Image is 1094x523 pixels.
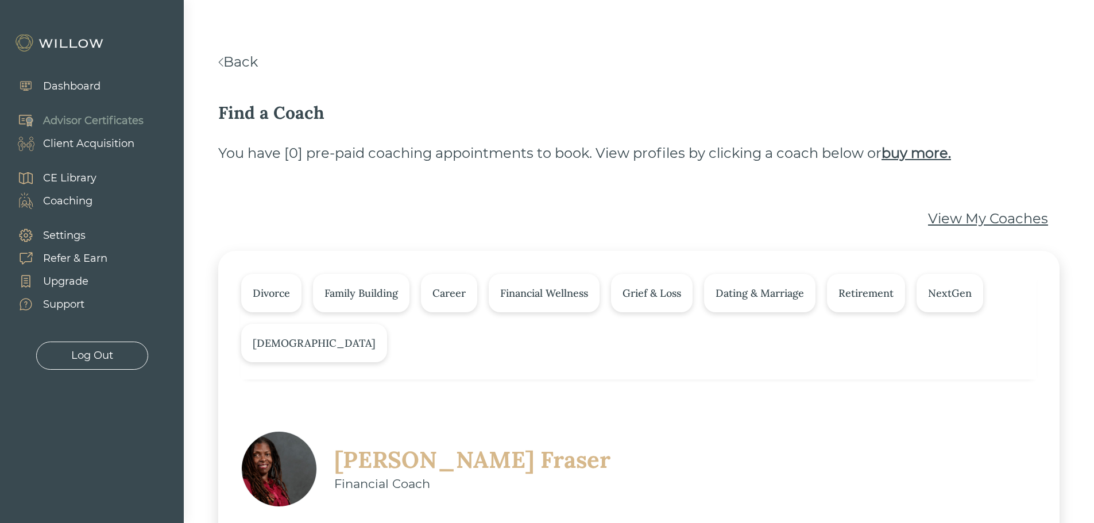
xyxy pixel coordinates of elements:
a: CE Library [6,166,96,189]
div: CE Library [43,171,96,186]
div: Dating & Marriage [716,285,804,301]
div: Support [43,297,84,312]
a: Dashboard [6,75,100,98]
a: Advisor Certificates [6,109,144,132]
div: Grief & Loss [623,285,681,301]
div: Coaching [43,193,92,209]
a: Upgrade [6,270,107,293]
a: Refer & Earn [6,247,107,270]
a: View My Coaches [928,208,1048,229]
a: Settings [6,224,107,247]
div: Financial Coach [334,475,610,493]
div: Financial Wellness [500,285,588,301]
div: Advisor Certificates [43,113,144,129]
div: Log Out [71,348,113,363]
div: Client Acquisition [43,136,134,152]
div: [DEMOGRAPHIC_DATA] [253,335,376,351]
b: buy more. [882,145,951,161]
div: Refer & Earn [43,251,107,266]
div: Divorce [253,285,290,301]
div: Career [432,285,466,301]
a: [PERSON_NAME] FraserFinancial Coach [241,431,610,507]
a: Client Acquisition [6,132,144,155]
img: Willow [14,34,106,52]
div: You have [ 0 ] pre-paid coaching appointments to book. View profiles by clicking a coach below or [218,143,1060,164]
a: Coaching [6,189,96,212]
div: Retirement [838,285,894,301]
a: Back [218,53,258,70]
div: NextGen [928,285,972,301]
img: < [218,58,223,67]
div: [PERSON_NAME] Fraser [334,445,610,475]
div: Dashboard [43,79,100,94]
div: Upgrade [43,274,88,289]
div: Find a Coach [218,100,1060,126]
div: Family Building [324,285,398,301]
div: Settings [43,228,86,243]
